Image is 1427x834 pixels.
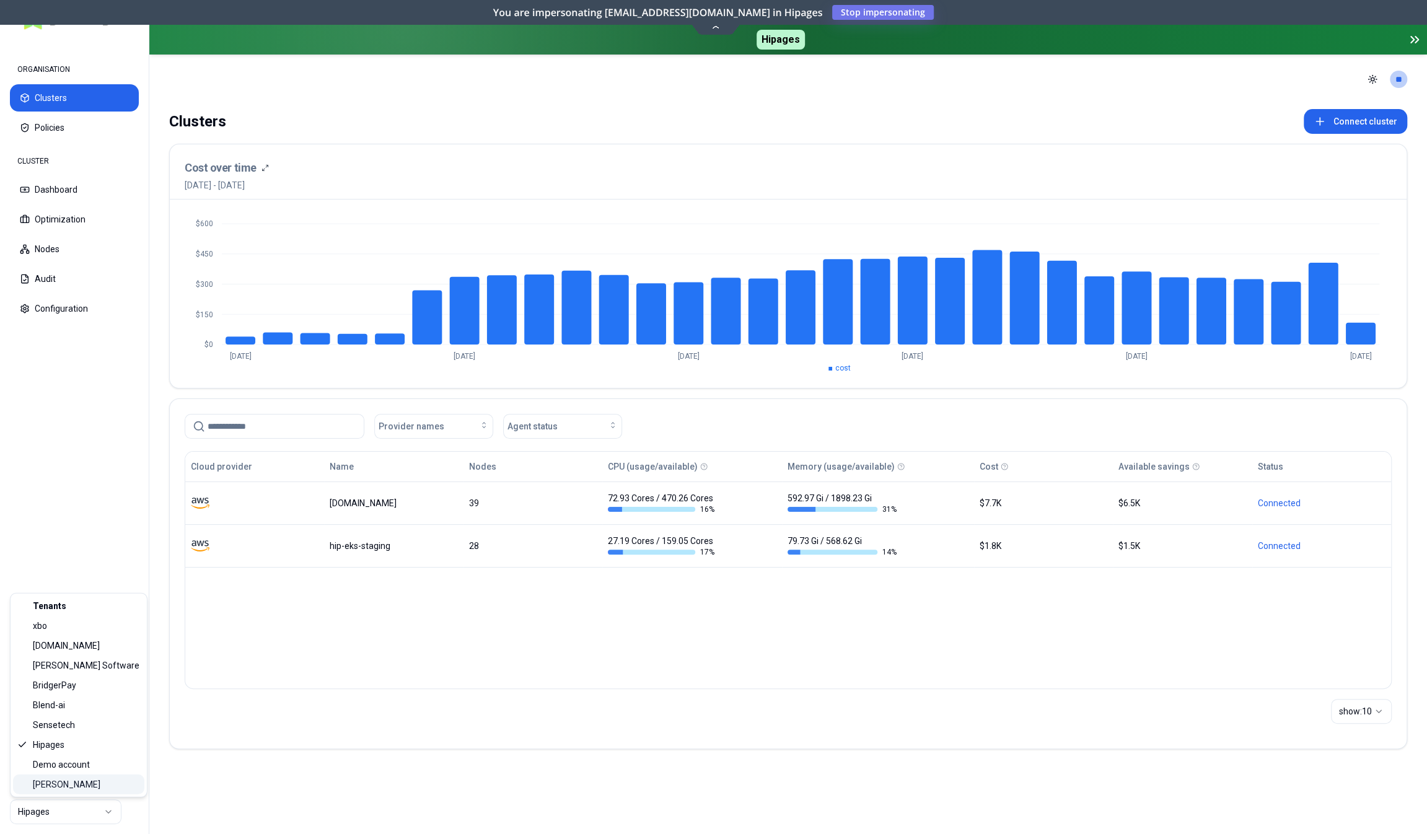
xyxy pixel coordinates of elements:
span: xbo [33,620,47,632]
span: Hipages [33,739,64,751]
span: [PERSON_NAME] [33,778,100,791]
span: [DOMAIN_NAME] [33,639,100,652]
div: Tenants [13,596,144,616]
span: Demo account [33,758,90,771]
span: BridgerPay [33,679,76,691]
span: Sensetech [33,719,75,731]
span: [PERSON_NAME] Software [33,659,139,672]
span: Blend-ai [33,699,65,711]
